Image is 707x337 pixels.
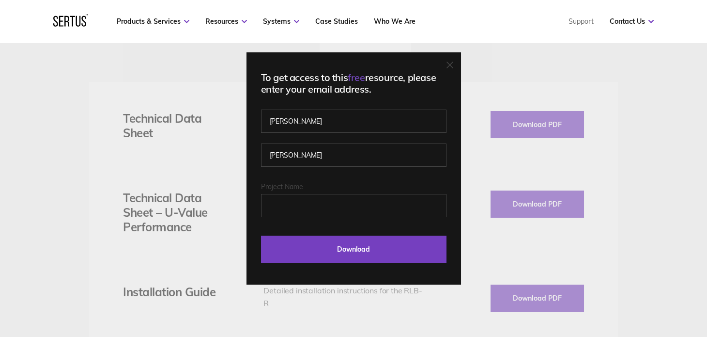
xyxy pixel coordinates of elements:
[315,17,358,26] a: Case Studies
[348,71,365,83] span: free
[205,17,247,26] a: Resources
[610,17,654,26] a: Contact Us
[117,17,189,26] a: Products & Services
[261,182,303,191] span: Project Name
[261,110,446,133] input: First name*
[374,17,415,26] a: Who We Are
[263,17,299,26] a: Systems
[261,72,446,95] div: To get access to this resource, please enter your email address.
[569,17,594,26] a: Support
[261,236,446,263] input: Download
[261,144,446,167] input: Last name*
